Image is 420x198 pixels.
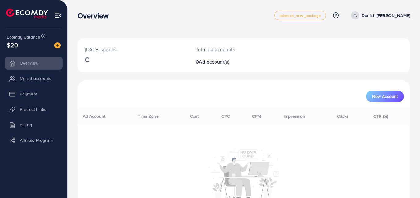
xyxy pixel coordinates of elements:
[372,94,398,99] span: New Account
[274,11,326,20] a: adreach_new_package
[6,9,48,18] img: logo
[54,12,61,19] img: menu
[196,59,264,65] h2: 0
[196,46,264,53] p: Total ad accounts
[199,58,229,65] span: Ad account(s)
[7,40,18,49] span: $20
[78,11,114,20] h3: Overview
[349,11,410,19] a: Danish [PERSON_NAME]
[362,12,410,19] p: Danish [PERSON_NAME]
[54,42,61,48] img: image
[7,34,40,40] span: Ecomdy Balance
[366,91,404,102] button: New Account
[279,14,321,18] span: adreach_new_package
[85,46,181,53] p: [DATE] spends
